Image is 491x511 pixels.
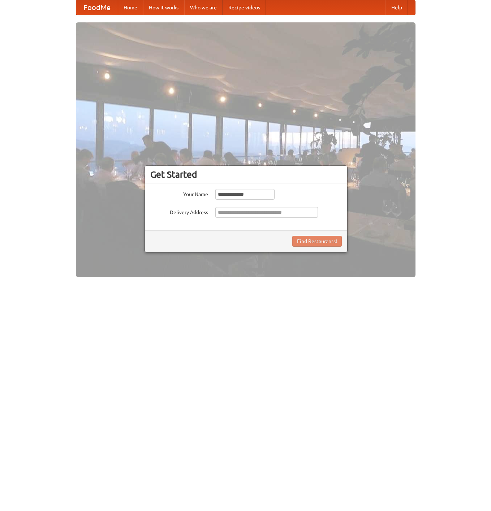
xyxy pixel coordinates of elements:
[223,0,266,15] a: Recipe videos
[292,236,342,247] button: Find Restaurants!
[386,0,408,15] a: Help
[150,189,208,198] label: Your Name
[118,0,143,15] a: Home
[150,169,342,180] h3: Get Started
[76,0,118,15] a: FoodMe
[150,207,208,216] label: Delivery Address
[184,0,223,15] a: Who we are
[143,0,184,15] a: How it works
